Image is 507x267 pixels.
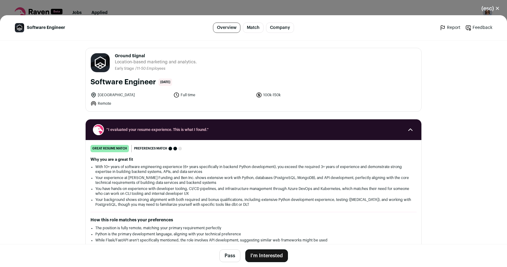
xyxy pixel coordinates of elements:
span: Preferences match [134,146,167,152]
div: great resume match [90,145,129,152]
span: Location-based marketing and analytics. [115,59,197,65]
a: Feedback [465,25,492,31]
li: While Flask/FastAPI aren't specifically mentioned, the role involves API development, suggesting ... [95,238,412,243]
img: 8ebe2a5586dc61922fed76a66935f4b8c144a537029a8241c34803f239e554bc.jpg [91,53,110,72]
a: Match [243,23,264,33]
button: I'm Interested [245,249,288,262]
li: You have hands-on experience with developer tooling, CI/CD pipelines, and infrastructure manageme... [95,186,412,196]
h1: Software Engineer [90,77,156,87]
li: Remote [90,100,170,107]
li: / [135,66,165,71]
button: Close modal [474,2,507,15]
a: Company [266,23,294,33]
li: Your experience at [PERSON_NAME] Funding and Ben Inc. shows extensive work with Python, databases... [95,175,412,185]
span: Software Engineer [27,25,65,31]
a: Overview [213,23,240,33]
h2: Why you are a great fit [90,157,417,162]
li: With 10+ years of software engineering experience (6+ years specifically in backend Python develo... [95,164,412,174]
img: 8ebe2a5586dc61922fed76a66935f4b8c144a537029a8241c34803f239e554bc.jpg [15,23,24,32]
li: Your background shows strong alignment with both required and bonus qualifications, including ext... [95,197,412,207]
span: 11-50 Employees [137,67,165,70]
button: Pass [219,249,240,262]
h2: How this role matches your preferences [90,217,417,223]
li: Early Stage [115,66,135,71]
li: The position is fully remote, matching your primary requirement perfectly [95,226,412,230]
li: 100k-150k [256,92,335,98]
span: Ground Signal [115,53,197,59]
a: Report [440,25,460,31]
span: [DATE] [158,79,172,86]
li: Full time [173,92,253,98]
li: [GEOGRAPHIC_DATA] [90,92,170,98]
span: “I evaluated your resume experience. This is what I found.” [106,127,401,132]
li: Python is the primary development language, aligning with your technical preference [95,232,412,237]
